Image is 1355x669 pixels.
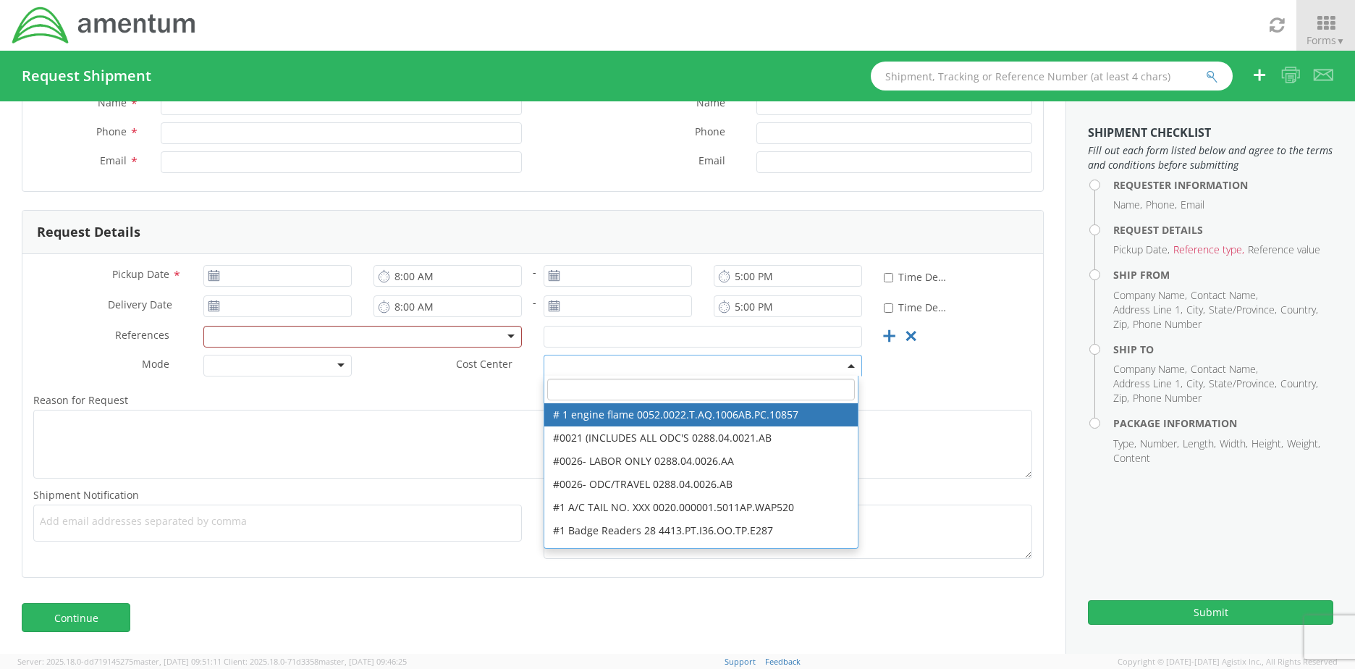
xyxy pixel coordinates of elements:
span: Mode [142,357,169,371]
li: #0026- LABOR ONLY 0288.04.0026.AA [544,450,858,473]
li: Country [1280,376,1318,391]
li: Height [1251,437,1283,451]
li: Width [1220,437,1248,451]
span: Client: 2025.18.0-71d3358 [224,656,407,667]
li: Country [1280,303,1318,317]
img: dyn-intl-logo-049831509241104b2a82.png [11,5,198,46]
span: Add email addresses separated by comma [40,514,515,529]
span: master, [DATE] 09:46:25 [318,656,407,667]
li: #1 Badge Readers 28 4413.PT.I36.OO.TP.E287 [544,519,858,542]
li: City [1186,376,1205,391]
span: Forms [1307,33,1345,47]
li: #1 A/C TAIL NO. XXX 0020.000001.5011AP.WAP520 [544,496,858,519]
h4: Package Information [1113,418,1333,429]
li: State/Province [1209,303,1277,317]
span: References [115,328,169,342]
h4: Ship From [1113,269,1333,280]
li: Name [1113,198,1142,212]
li: Zip [1113,391,1129,405]
h4: Request Details [1113,224,1333,235]
span: Phone [695,125,725,141]
span: Reason for Request [33,393,128,407]
li: Email [1181,198,1204,212]
li: Type [1113,437,1136,451]
span: Delivery Date [108,298,172,314]
span: ▼ [1336,35,1345,47]
li: Number [1140,437,1179,451]
label: Time Definite [884,268,947,285]
span: Server: 2025.18.0-dd719145275 [17,656,221,667]
span: Shipment Notification [33,488,139,502]
li: Weight [1287,437,1320,451]
span: Email [698,153,725,170]
li: Reference value [1248,243,1320,257]
li: Address Line 1 [1113,303,1183,317]
li: Reference type [1173,243,1244,257]
span: Copyright © [DATE]-[DATE] Agistix Inc., All Rights Reserved [1118,656,1338,668]
li: Zip [1113,317,1129,332]
li: Company Name [1113,288,1187,303]
li: #1 Badge Readers 28 4413.PT.I36 [544,542,858,565]
h3: Shipment Checklist [1088,127,1333,140]
span: Name [98,96,127,109]
li: Phone Number [1133,391,1202,405]
span: Cost Center [456,357,512,374]
h3: Request Details [37,225,140,240]
span: Name [696,96,725,112]
input: Time Definite [884,273,893,282]
li: State/Province [1209,376,1277,391]
li: City [1186,303,1205,317]
a: Support [725,656,756,667]
span: Phone [96,125,127,138]
h4: Ship To [1113,344,1333,355]
label: Time Definite [884,298,947,315]
li: # 1 engine flame 0052.0022.T.AQ.1006AB.PC.10857 [544,403,858,426]
button: Submit [1088,600,1333,625]
li: #0021 (INCLUDES ALL ODC'S 0288.04.0021.AB [544,426,858,450]
li: Address Line 1 [1113,376,1183,391]
li: Company Name [1113,362,1187,376]
li: Length [1183,437,1216,451]
span: Pickup Date [112,267,169,281]
li: #0026- ODC/TRAVEL 0288.04.0026.AB [544,473,858,496]
span: Email [100,153,127,167]
li: Pickup Date [1113,243,1170,257]
li: Content [1113,451,1150,466]
input: Shipment, Tracking or Reference Number (at least 4 chars) [871,62,1233,91]
span: master, [DATE] 09:51:11 [133,656,221,667]
span: Fill out each form listed below and agree to the terms and conditions before submitting [1088,143,1333,172]
li: Phone Number [1133,317,1202,332]
a: Feedback [765,656,801,667]
li: Contact Name [1191,362,1258,376]
li: Contact Name [1191,288,1258,303]
h4: Request Shipment [22,68,151,84]
li: Phone [1146,198,1177,212]
input: Time Definite [884,303,893,313]
h4: Requester Information [1113,180,1333,190]
a: Continue [22,603,130,632]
